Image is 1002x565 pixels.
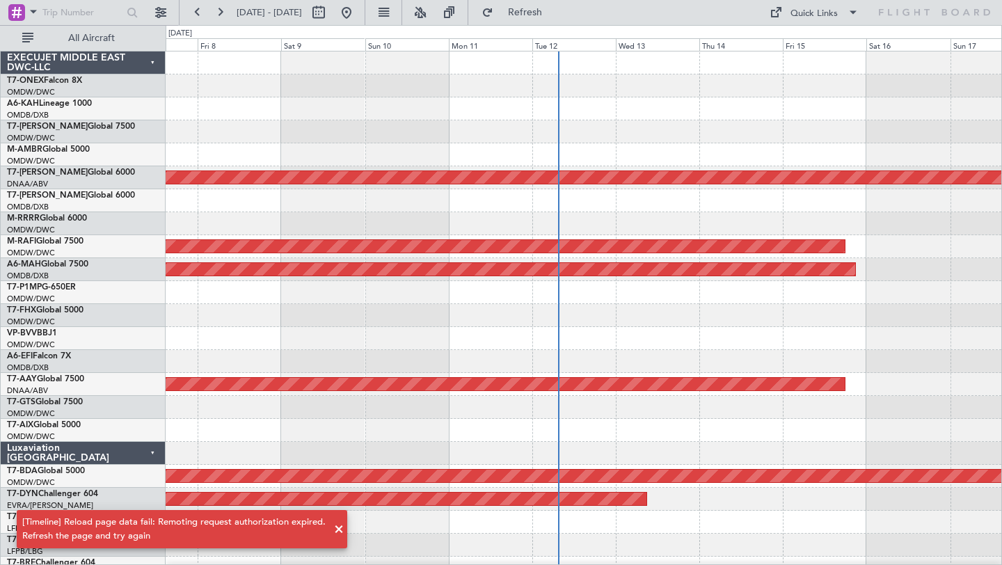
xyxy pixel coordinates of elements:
span: T7-FHX [7,306,36,315]
a: DNAA/ABV [7,179,48,189]
a: T7-BDAGlobal 5000 [7,467,85,475]
div: Sun 10 [365,38,449,51]
span: M-RRRR [7,214,40,223]
a: T7-ONEXFalcon 8X [7,77,82,85]
button: All Aircraft [15,27,151,49]
div: Mon 11 [449,38,532,51]
a: OMDW/DWC [7,156,55,166]
a: A6-MAHGlobal 7500 [7,260,88,269]
a: OMDB/DXB [7,271,49,281]
a: OMDW/DWC [7,317,55,327]
a: T7-P1MPG-650ER [7,283,76,292]
div: Sat 9 [281,38,365,51]
a: OMDW/DWC [7,294,55,304]
a: OMDB/DXB [7,110,49,120]
div: [Timeline] Reload page data fail: Remoting request authorization expired. Refresh the page and tr... [22,516,326,543]
button: Quick Links [763,1,866,24]
span: T7-AAY [7,375,37,383]
span: M-AMBR [7,145,42,154]
a: M-AMBRGlobal 5000 [7,145,90,154]
a: T7-[PERSON_NAME]Global 6000 [7,191,135,200]
a: T7-DYNChallenger 604 [7,490,98,498]
div: Thu 14 [699,38,783,51]
a: OMDW/DWC [7,477,55,488]
a: OMDB/DXB [7,363,49,373]
a: A6-EFIFalcon 7X [7,352,71,360]
span: T7-GTS [7,398,35,406]
a: T7-FHXGlobal 5000 [7,306,83,315]
a: VP-BVVBBJ1 [7,329,57,337]
span: All Aircraft [36,33,147,43]
a: OMDB/DXB [7,202,49,212]
div: Tue 12 [532,38,616,51]
a: T7-GTSGlobal 7500 [7,398,83,406]
a: OMDW/DWC [7,340,55,350]
a: OMDW/DWC [7,133,55,143]
span: A6-EFI [7,352,33,360]
span: M-RAFI [7,237,36,246]
a: T7-AIXGlobal 5000 [7,421,81,429]
a: OMDW/DWC [7,225,55,235]
a: A6-KAHLineage 1000 [7,100,92,108]
a: M-RAFIGlobal 7500 [7,237,83,246]
a: OMDW/DWC [7,408,55,419]
a: T7-[PERSON_NAME]Global 6000 [7,168,135,177]
div: Wed 13 [616,38,699,51]
div: Fri 8 [198,38,281,51]
span: A6-MAH [7,260,41,269]
div: [DATE] [168,28,192,40]
span: T7-P1MP [7,283,42,292]
a: OMDW/DWC [7,248,55,258]
a: T7-AAYGlobal 7500 [7,375,84,383]
span: T7-[PERSON_NAME] [7,168,88,177]
a: M-RRRRGlobal 6000 [7,214,87,223]
span: [DATE] - [DATE] [237,6,302,19]
span: Refresh [496,8,555,17]
span: T7-BDA [7,467,38,475]
div: Quick Links [790,7,838,21]
span: T7-AIX [7,421,33,429]
input: Trip Number [42,2,122,23]
div: Fri 15 [783,38,866,51]
span: VP-BVV [7,329,37,337]
span: T7-ONEX [7,77,44,85]
span: T7-[PERSON_NAME] [7,122,88,131]
span: A6-KAH [7,100,39,108]
span: T7-DYN [7,490,38,498]
span: T7-[PERSON_NAME] [7,191,88,200]
button: Refresh [475,1,559,24]
div: Sat 16 [866,38,950,51]
a: DNAA/ABV [7,385,48,396]
a: OMDW/DWC [7,87,55,97]
a: OMDW/DWC [7,431,55,442]
a: T7-[PERSON_NAME]Global 7500 [7,122,135,131]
